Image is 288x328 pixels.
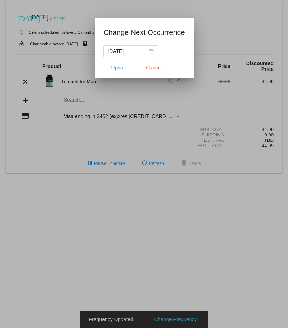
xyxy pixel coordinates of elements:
input: Select date [108,47,147,55]
h1: Change Next Occurrence [103,27,185,38]
button: Close dialog [138,61,170,74]
span: Update [111,65,127,71]
span: Cancel [146,65,162,71]
button: Update [103,61,135,74]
